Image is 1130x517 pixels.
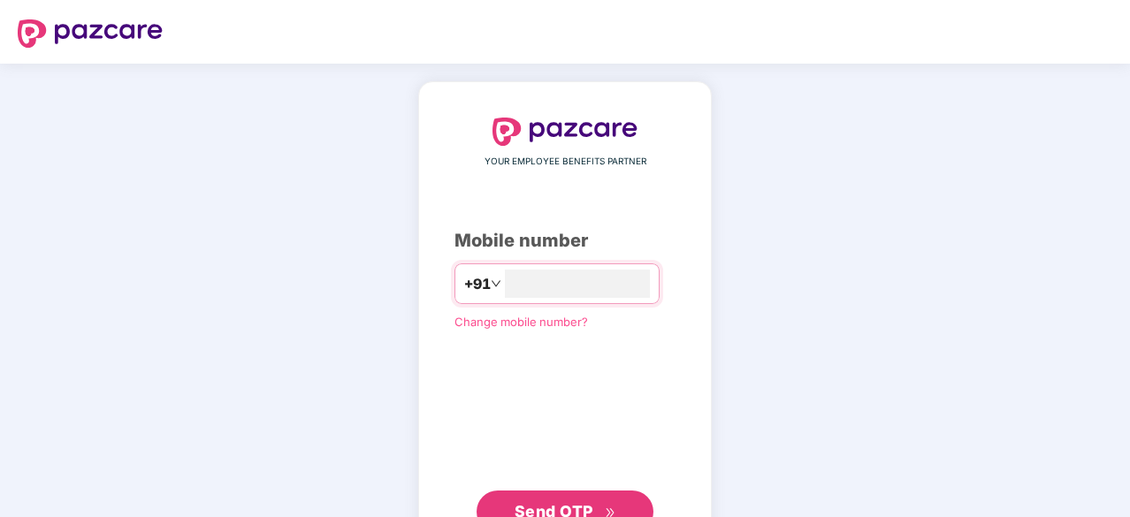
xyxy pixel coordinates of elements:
img: logo [18,19,163,48]
span: down [491,278,501,289]
a: Change mobile number? [454,315,588,329]
div: Mobile number [454,227,676,255]
span: +91 [464,273,491,295]
span: YOUR EMPLOYEE BENEFITS PARTNER [485,155,646,169]
img: logo [492,118,638,146]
